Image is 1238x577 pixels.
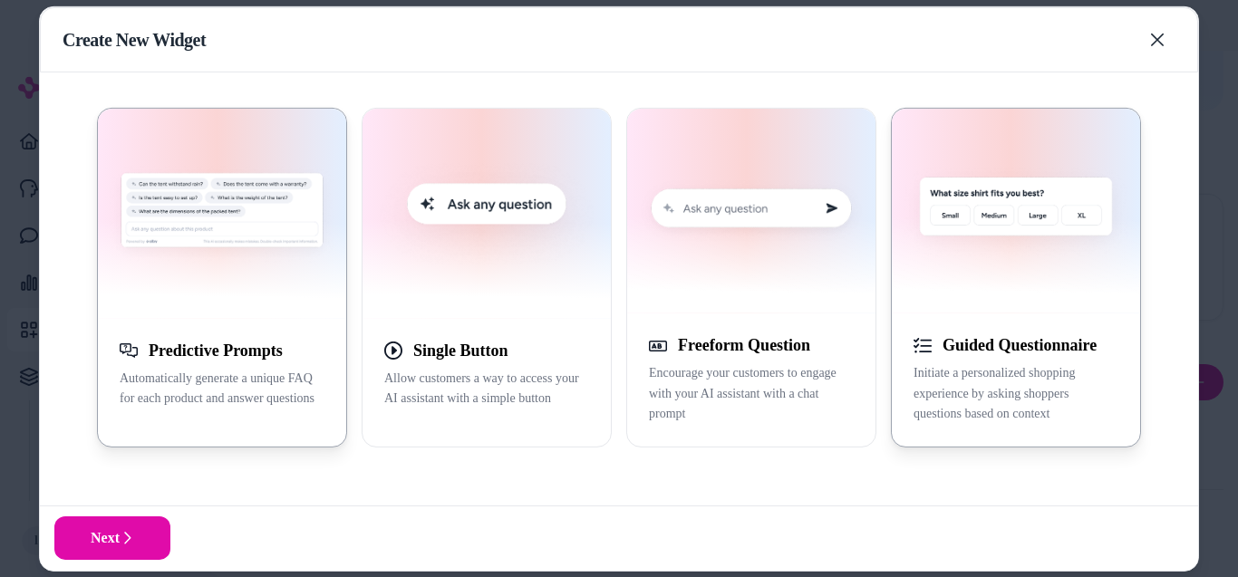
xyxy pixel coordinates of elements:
img: Single Button Embed Example [373,120,600,308]
button: Conversation Prompt ExampleFreeform QuestionEncourage your customers to engage with your AI assis... [626,108,876,447]
h3: Single Button [413,341,508,361]
button: Single Button Embed ExampleSingle ButtonAllow customers a way to access your AI assistant with a ... [362,108,612,447]
button: AI Initial Question ExampleGuided QuestionnaireInitiate a personalized shopping experience by ask... [891,108,1141,447]
p: Automatically generate a unique FAQ for each product and answer questions [120,369,324,410]
button: Generative Q&A ExamplePredictive PromptsAutomatically generate a unique FAQ for each product and ... [97,108,347,447]
button: Next [54,516,170,560]
h3: Freeform Question [678,335,810,356]
img: AI Initial Question Example [903,120,1129,303]
p: Allow customers a way to access your AI assistant with a simple button [384,369,589,410]
h2: Create New Widget [63,26,206,52]
p: Encourage your customers to engage with your AI assistant with a chat prompt [649,363,854,425]
p: Initiate a personalized shopping experience by asking shoppers questions based on context [914,363,1118,425]
h3: Guided Questionnaire [943,335,1097,356]
img: Generative Q&A Example [109,120,335,308]
img: Conversation Prompt Example [638,120,865,303]
h3: Predictive Prompts [149,341,283,361]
